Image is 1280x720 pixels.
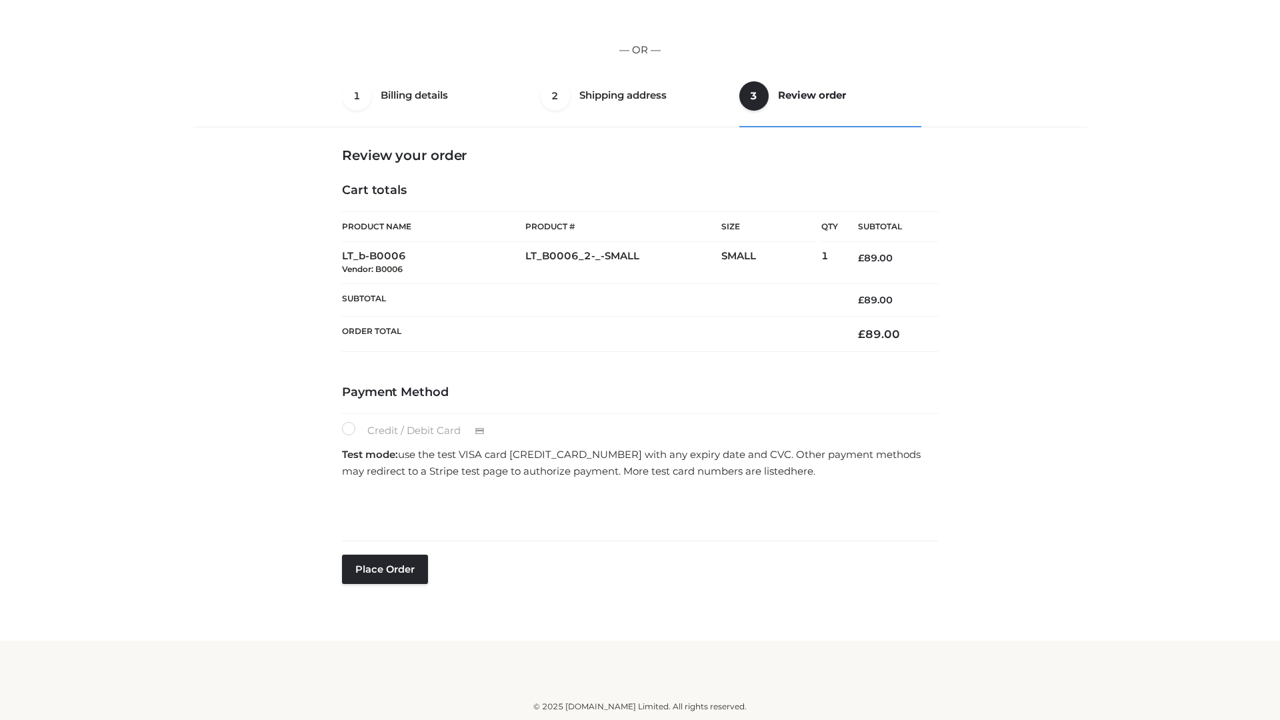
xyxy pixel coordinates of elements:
span: £ [858,294,864,306]
td: LT_B0006_2-_-SMALL [525,242,721,284]
h3: Review your order [342,147,938,163]
div: © 2025 [DOMAIN_NAME] Limited. All rights reserved. [198,700,1082,713]
p: — OR — [198,41,1082,59]
th: Subtotal [838,212,938,242]
bdi: 89.00 [858,294,893,306]
a: here [791,465,813,477]
button: Place order [342,555,428,584]
label: Credit / Debit Card [342,422,499,439]
th: Order Total [342,317,838,352]
td: 1 [821,242,838,284]
img: Credit / Debit Card [467,423,492,439]
span: £ [858,252,864,264]
bdi: 89.00 [858,327,900,341]
strong: Test mode: [342,448,398,461]
h4: Payment Method [342,385,938,400]
iframe: Secure payment input frame [339,484,935,533]
th: Product Name [342,211,525,242]
p: use the test VISA card [CREDIT_CARD_NUMBER] with any expiry date and CVC. Other payment methods m... [342,446,938,480]
td: SMALL [721,242,821,284]
th: Size [721,212,815,242]
th: Subtotal [342,283,838,316]
small: Vendor: B0006 [342,264,403,274]
h4: Cart totals [342,183,938,198]
th: Product # [525,211,721,242]
span: £ [858,327,865,341]
td: LT_b-B0006 [342,242,525,284]
bdi: 89.00 [858,252,893,264]
th: Qty [821,211,838,242]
